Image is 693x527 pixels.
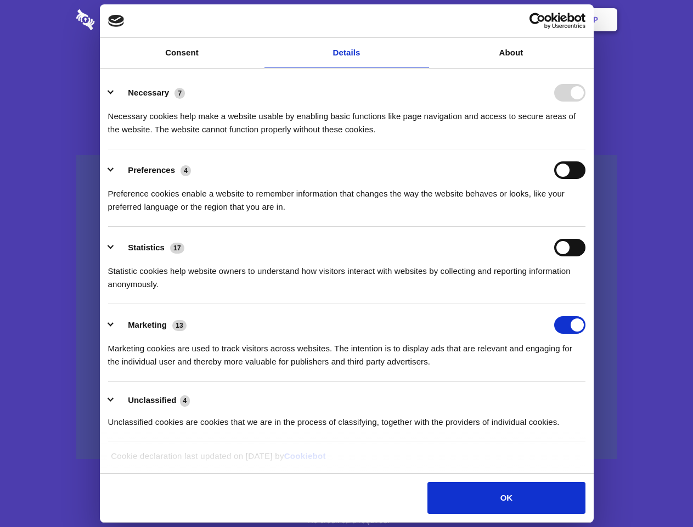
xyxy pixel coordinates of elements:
button: Statistics (17) [108,239,191,256]
h1: Eliminate Slack Data Loss. [76,49,617,89]
a: Details [264,38,429,68]
a: Wistia video thumbnail [76,155,617,459]
a: Usercentrics Cookiebot - opens in a new window [489,13,585,29]
a: Cookiebot [284,451,326,461]
a: About [429,38,594,68]
button: Necessary (7) [108,84,192,102]
label: Marketing [128,320,167,329]
label: Necessary [128,88,169,97]
span: 13 [172,320,187,331]
h4: Auto-redaction of sensitive data, encrypted data sharing and self-destructing private chats. Shar... [76,100,617,136]
span: 4 [180,395,190,406]
span: 7 [174,88,185,99]
button: Marketing (13) [108,316,194,334]
span: 4 [181,165,191,176]
a: Login [498,3,545,37]
iframe: Drift Widget Chat Controller [638,472,680,514]
div: Unclassified cookies are cookies that we are in the process of classifying, together with the pro... [108,407,585,429]
button: Preferences (4) [108,161,198,179]
button: OK [427,482,585,514]
div: Cookie declaration last updated on [DATE] by [103,450,590,471]
div: Statistic cookies help website owners to understand how visitors interact with websites by collec... [108,256,585,291]
div: Preference cookies enable a website to remember information that changes the way the website beha... [108,179,585,214]
button: Unclassified (4) [108,394,197,407]
div: Marketing cookies are used to track visitors across websites. The intention is to display ads tha... [108,334,585,368]
a: Contact [445,3,495,37]
div: Necessary cookies help make a website usable by enabling basic functions like page navigation and... [108,102,585,136]
span: 17 [170,243,184,254]
label: Statistics [128,243,165,252]
label: Preferences [128,165,175,175]
img: logo [108,15,125,27]
a: Consent [100,38,264,68]
img: logo-wordmark-white-trans-d4663122ce5f474addd5e946df7df03e33cb6a1c49d2221995e7729f52c070b2.svg [76,9,170,30]
a: Pricing [322,3,370,37]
